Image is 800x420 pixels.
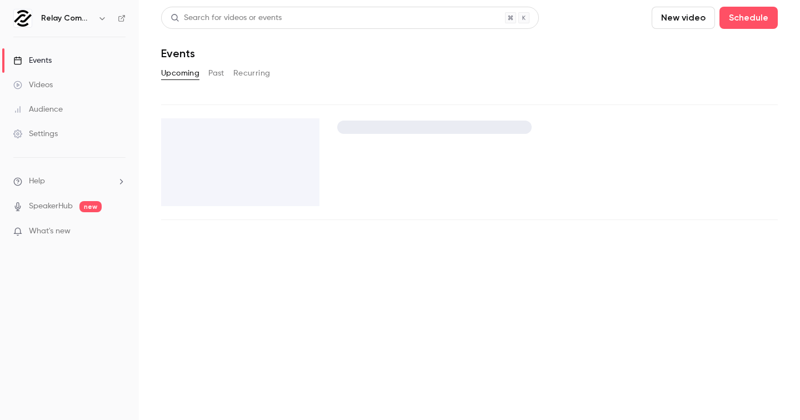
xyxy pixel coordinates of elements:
div: Settings [13,128,58,139]
h1: Events [161,47,195,60]
div: Search for videos or events [171,12,282,24]
span: Help [29,176,45,187]
span: What's new [29,226,71,237]
img: Relay Commerce [14,9,32,27]
span: new [79,201,102,212]
button: New video [652,7,715,29]
button: Schedule [719,7,778,29]
li: help-dropdown-opener [13,176,126,187]
button: Upcoming [161,64,199,82]
div: Audience [13,104,63,115]
button: Past [208,64,224,82]
h6: Relay Commerce [41,13,93,24]
button: Recurring [233,64,271,82]
div: Events [13,55,52,66]
a: SpeakerHub [29,201,73,212]
div: Videos [13,79,53,91]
